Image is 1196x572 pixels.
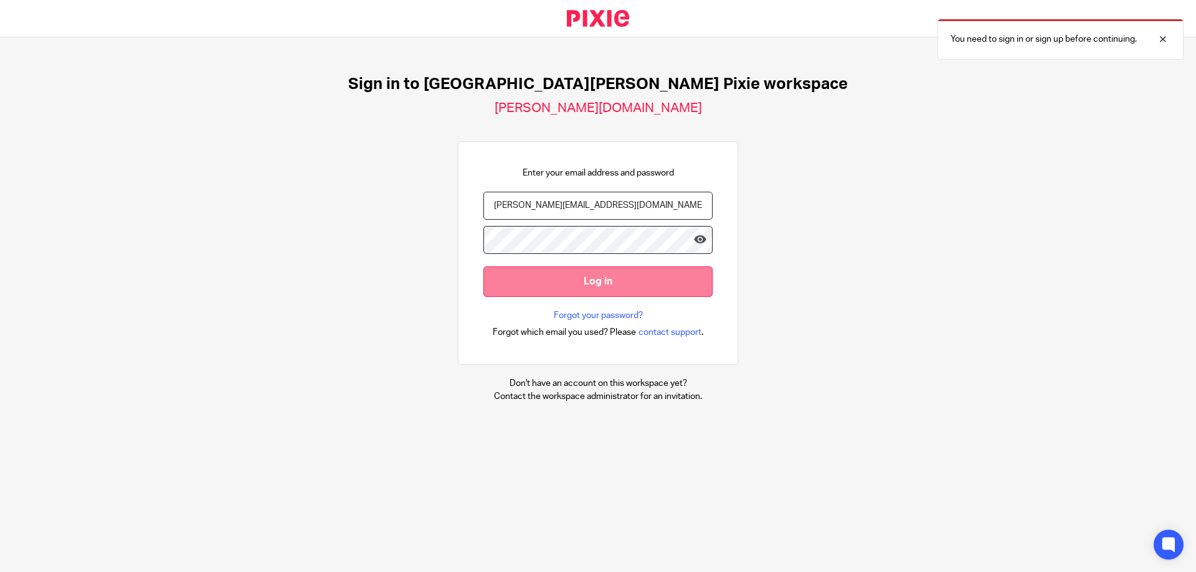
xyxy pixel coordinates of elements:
[483,266,713,297] input: Log in
[348,75,848,94] h1: Sign in to [GEOGRAPHIC_DATA][PERSON_NAME] Pixie workspace
[493,325,704,339] div: .
[483,192,713,220] input: name@example.com
[494,390,702,403] p: Contact the workspace administrator for an invitation.
[951,33,1137,45] p: You need to sign in or sign up before continuing.
[523,167,674,179] p: Enter your email address and password
[493,326,636,339] span: Forgot which email you used? Please
[494,377,702,390] p: Don't have an account on this workspace yet?
[495,100,702,116] h2: [PERSON_NAME][DOMAIN_NAME]
[638,326,701,339] span: contact support
[554,309,643,322] a: Forgot your password?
